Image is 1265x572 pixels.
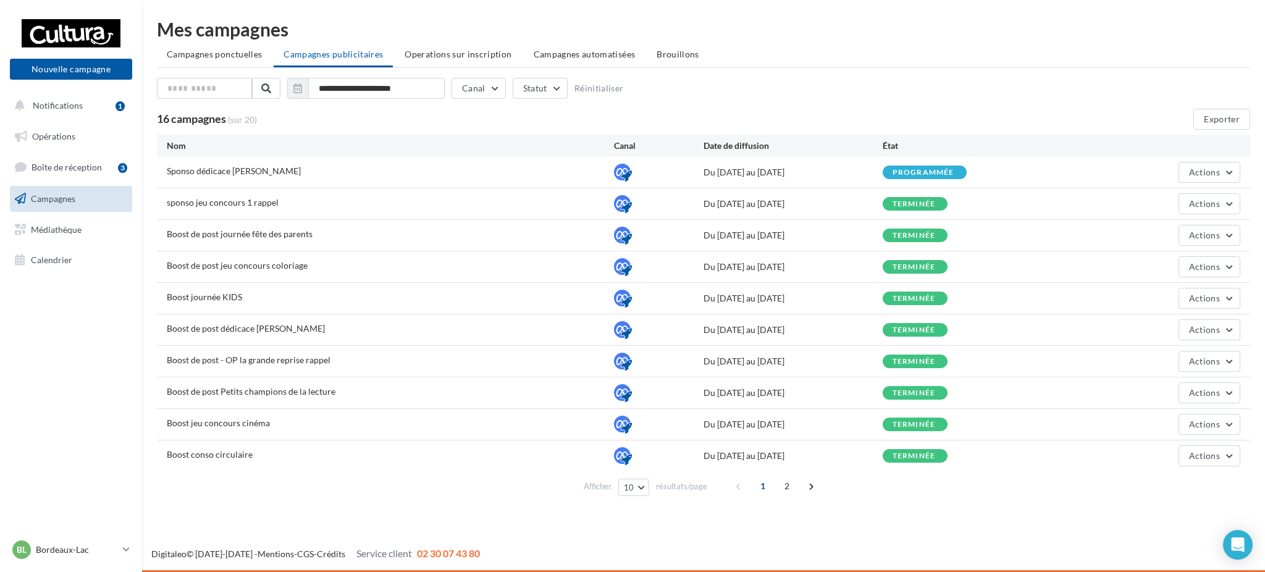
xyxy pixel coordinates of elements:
[1189,356,1220,366] span: Actions
[297,549,314,559] a: CGS
[893,169,954,177] div: programmée
[1179,414,1240,435] button: Actions
[356,547,412,559] span: Service client
[167,355,330,365] span: Boost de post - OP la grande reprise rappel
[167,49,262,59] span: Campagnes ponctuelles
[1189,324,1220,335] span: Actions
[656,481,707,492] span: résultats/page
[584,481,611,492] span: Afficher
[32,162,102,172] span: Boîte de réception
[7,217,135,243] a: Médiathèque
[704,450,883,462] div: Du [DATE] au [DATE]
[167,197,279,208] span: sponso jeu concours 1 rappel
[228,114,257,125] span: (sur 20)
[777,476,797,496] span: 2
[534,49,636,59] span: Campagnes automatisées
[167,386,335,397] span: Boost de post Petits champions de la lecture
[167,260,308,271] span: Boost de post jeu concours coloriage
[574,83,624,93] button: Réinitialiser
[417,547,480,559] span: 02 30 07 43 80
[893,452,936,460] div: terminée
[167,323,325,334] span: Boost de post dédicace Jeanne Faivre d'Arcier
[1189,293,1220,303] span: Actions
[167,140,614,152] div: Nom
[7,93,130,119] button: Notifications 1
[1179,225,1240,246] button: Actions
[893,389,936,397] div: terminée
[1179,351,1240,372] button: Actions
[1179,445,1240,466] button: Actions
[36,544,118,556] p: Bordeaux-Lac
[33,100,83,111] span: Notifications
[1223,530,1253,560] div: Open Intercom Messenger
[624,482,634,492] span: 10
[704,355,883,368] div: Du [DATE] au [DATE]
[10,538,132,561] a: BL Bordeaux-Lac
[1179,193,1240,214] button: Actions
[118,163,127,173] div: 3
[258,549,294,559] a: Mentions
[1193,109,1250,130] button: Exporter
[704,198,883,210] div: Du [DATE] au [DATE]
[1189,198,1220,209] span: Actions
[151,549,187,559] a: Digitaleo
[31,224,82,234] span: Médiathèque
[7,247,135,273] a: Calendrier
[31,254,72,265] span: Calendrier
[704,324,883,336] div: Du [DATE] au [DATE]
[167,229,313,239] span: Boost de post journée fête des parents
[657,49,699,59] span: Brouillons
[1189,419,1220,429] span: Actions
[167,418,270,428] span: Boost jeu concours cinéma
[753,476,773,496] span: 1
[893,326,936,334] div: terminée
[7,154,135,180] a: Boîte de réception3
[893,200,936,208] div: terminée
[704,140,883,152] div: Date de diffusion
[1189,450,1220,461] span: Actions
[704,261,883,273] div: Du [DATE] au [DATE]
[893,232,936,240] div: terminée
[1179,256,1240,277] button: Actions
[1189,230,1220,240] span: Actions
[704,166,883,179] div: Du [DATE] au [DATE]
[618,479,650,496] button: 10
[1189,261,1220,272] span: Actions
[1179,162,1240,183] button: Actions
[157,112,226,125] span: 16 campagnes
[893,295,936,303] div: terminée
[614,140,704,152] div: Canal
[704,229,883,242] div: Du [DATE] au [DATE]
[116,101,125,111] div: 1
[7,186,135,212] a: Campagnes
[1189,387,1220,398] span: Actions
[17,544,27,556] span: BL
[452,78,506,99] button: Canal
[7,124,135,149] a: Opérations
[1179,319,1240,340] button: Actions
[704,418,883,431] div: Du [DATE] au [DATE]
[167,449,253,460] span: Boost conso circulaire
[1179,288,1240,309] button: Actions
[167,166,301,176] span: Sponso dédicace claire mcgowan
[405,49,511,59] span: Operations sur inscription
[32,131,75,141] span: Opérations
[893,421,936,429] div: terminée
[157,20,1250,38] div: Mes campagnes
[31,193,75,204] span: Campagnes
[1189,167,1220,177] span: Actions
[893,263,936,271] div: terminée
[1179,382,1240,403] button: Actions
[883,140,1062,152] div: État
[704,387,883,399] div: Du [DATE] au [DATE]
[167,292,242,302] span: Boost journée KIDS
[10,59,132,80] button: Nouvelle campagne
[151,549,480,559] span: © [DATE]-[DATE] - - -
[513,78,568,99] button: Statut
[317,549,345,559] a: Crédits
[893,358,936,366] div: terminée
[704,292,883,305] div: Du [DATE] au [DATE]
